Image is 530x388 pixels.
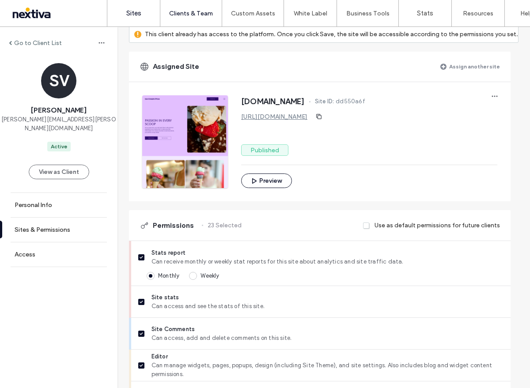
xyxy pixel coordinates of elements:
[151,293,503,302] span: Site stats
[153,62,199,72] span: Assigned Site
[346,10,390,17] label: Business Tools
[151,302,503,311] span: Can access and see the stats of this site.
[463,10,493,17] label: Resources
[241,173,292,188] button: Preview
[145,26,518,42] label: This client already has access to the platform. Once you click Save, the site will be accessible ...
[151,249,503,257] span: Stats report
[20,6,38,14] span: Help
[241,97,305,106] span: [DOMAIN_NAME]
[201,272,219,279] span: Weekly
[151,257,503,266] span: Can receive monthly or weekly stat reports for this site about analytics and site traffic data.
[31,105,87,115] span: [PERSON_NAME]
[208,217,242,234] label: 23 Selected
[15,201,52,209] label: Personal Info
[151,325,503,334] span: Site Comments
[151,352,503,361] span: Editor
[336,97,365,106] span: dd550a6f
[158,272,179,279] span: Monthly
[241,144,288,156] label: Published
[14,39,62,47] label: Go to Client List
[151,361,503,379] span: Can manage widgets, pages, popups, design (including Site Theme), and site settings. Also include...
[241,113,307,121] a: [URL][DOMAIN_NAME]
[15,251,35,258] label: Access
[417,9,433,17] label: Stats
[41,63,76,98] div: SV
[153,221,194,230] span: Permissions
[51,143,67,151] div: Active
[375,217,500,234] label: Use as default permissions for future clients
[169,10,213,17] label: Clients & Team
[449,59,500,74] label: Assign another site
[231,10,275,17] label: Custom Assets
[126,9,141,17] label: Sites
[315,97,334,106] span: Site ID:
[294,10,327,17] label: White Label
[29,165,89,179] button: View as Client
[151,334,503,343] span: Can access, add and delete comments on this site.
[15,226,70,234] label: Sites & Permissions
